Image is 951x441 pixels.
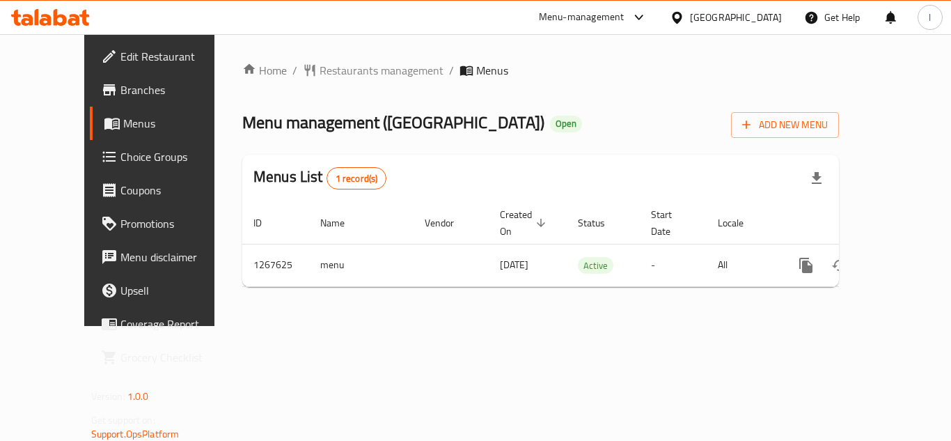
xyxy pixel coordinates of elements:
div: Menu-management [539,9,624,26]
a: Restaurants management [303,62,443,79]
span: Menu management ( [GEOGRAPHIC_DATA] ) [242,107,544,138]
div: Active [578,257,613,274]
a: Home [242,62,287,79]
td: 1267625 [242,244,309,286]
span: Menus [476,62,508,79]
span: Start Date [651,206,690,240]
table: enhanced table [242,202,934,287]
span: Name [320,215,363,231]
span: Created On [500,206,550,240]
button: Change Status [823,249,856,282]
span: Edit Restaurant [120,48,232,65]
span: Restaurants management [320,62,443,79]
button: Add New Menu [731,112,839,138]
a: Menu disclaimer [90,240,243,274]
span: Promotions [120,215,232,232]
a: Promotions [90,207,243,240]
div: Total records count [327,167,387,189]
a: Coverage Report [90,307,243,341]
span: Version: [91,387,125,405]
h2: Menus List [253,167,386,189]
span: Choice Groups [120,148,232,165]
button: more [789,249,823,282]
a: Coupons [90,173,243,207]
a: Branches [90,73,243,107]
li: / [449,62,454,79]
td: All [707,244,778,286]
span: Vendor [425,215,472,231]
span: Locale [718,215,762,231]
span: Open [550,118,582,130]
span: Get support on: [91,411,155,429]
span: [DATE] [500,256,528,274]
span: Branches [120,82,232,98]
span: Menu disclaimer [120,249,232,265]
td: - [640,244,707,286]
a: Edit Restaurant [90,40,243,73]
span: Add New Menu [742,116,828,134]
div: Open [550,116,582,132]
th: Actions [778,202,934,245]
span: Upsell [120,282,232,299]
span: Coverage Report [120,316,232,332]
nav: breadcrumb [242,62,839,79]
td: menu [309,244,414,286]
div: Export file [800,162,833,195]
li: / [292,62,297,79]
span: Active [578,258,613,274]
a: Upsell [90,274,243,307]
span: Status [578,215,623,231]
span: ID [253,215,280,231]
div: [GEOGRAPHIC_DATA] [690,10,782,25]
span: Coupons [120,182,232,199]
span: Menus [123,115,232,132]
span: Grocery Checklist [120,349,232,366]
span: 1.0.0 [127,387,149,405]
a: Menus [90,107,243,140]
a: Grocery Checklist [90,341,243,374]
span: 1 record(s) [327,172,386,185]
span: l [929,10,931,25]
a: Choice Groups [90,140,243,173]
